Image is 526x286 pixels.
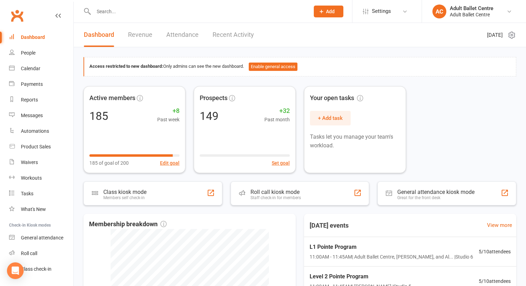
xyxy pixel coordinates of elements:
[264,106,290,116] span: +32
[89,159,129,167] span: 185 of goal of 200
[310,93,363,103] span: Your open tasks
[314,6,343,17] button: Add
[103,195,146,200] div: Members self check-in
[21,50,35,56] div: People
[9,61,73,76] a: Calendar
[200,93,228,103] span: Prospects
[21,235,63,240] div: General attendance
[89,219,167,229] span: Membership breakdown
[213,23,254,47] a: Recent Activity
[310,243,473,252] span: L1 Pointe Program
[9,45,73,61] a: People
[103,189,146,195] div: Class kiosk mode
[9,202,73,217] a: What's New
[450,5,493,11] div: Adult Ballet Centre
[157,106,180,116] span: +8
[21,128,49,134] div: Automations
[432,5,446,18] div: AC
[21,251,37,256] div: Roll call
[310,111,351,125] button: + Add task
[21,34,45,40] div: Dashboard
[91,7,305,16] input: Search...
[89,64,163,69] strong: Access restricted to new dashboard:
[9,92,73,108] a: Reports
[21,113,43,118] div: Messages
[21,266,51,272] div: Class check-in
[9,230,73,246] a: General attendance kiosk mode
[89,111,108,122] div: 185
[21,175,42,181] div: Workouts
[479,248,511,255] span: 5 / 10 attendees
[128,23,152,47] a: Revenue
[397,189,475,195] div: General attendance kiosk mode
[9,30,73,45] a: Dashboard
[9,76,73,92] a: Payments
[310,132,400,150] p: Tasks let you manage your team's workload.
[21,144,51,149] div: Product Sales
[9,155,73,170] a: Waivers
[397,195,475,200] div: Great for the front desk
[21,191,33,196] div: Tasks
[9,186,73,202] a: Tasks
[487,221,512,229] a: View more
[7,262,24,279] div: Open Intercom Messenger
[304,219,354,232] h3: [DATE] events
[250,189,301,195] div: Roll call kiosk mode
[450,11,493,18] div: Adult Ballet Centre
[250,195,301,200] div: Staff check-in for members
[249,63,297,71] button: Enable general access
[310,253,473,261] span: 11:00AM - 11:45AM | Adult Ballet Centre, [PERSON_NAME], and Al... | Studio 6
[21,66,40,71] div: Calendar
[487,31,503,39] span: [DATE]
[89,63,511,71] div: Only admins can see the new dashboard.
[166,23,199,47] a: Attendance
[9,170,73,186] a: Workouts
[21,160,38,165] div: Waivers
[9,261,73,277] a: Class kiosk mode
[157,116,180,123] span: Past week
[9,123,73,139] a: Automations
[160,159,180,167] button: Edit goal
[89,93,135,103] span: Active members
[21,206,46,212] div: What's New
[84,23,114,47] a: Dashboard
[264,116,290,123] span: Past month
[8,7,26,24] a: Clubworx
[9,108,73,123] a: Messages
[21,97,38,103] div: Reports
[200,111,218,122] div: 149
[326,9,335,14] span: Add
[9,139,73,155] a: Product Sales
[479,277,511,285] span: 5 / 10 attendees
[372,3,391,19] span: Settings
[21,81,43,87] div: Payments
[310,272,411,281] span: Level 2 Pointe Program
[272,159,290,167] button: Set goal
[9,246,73,261] a: Roll call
